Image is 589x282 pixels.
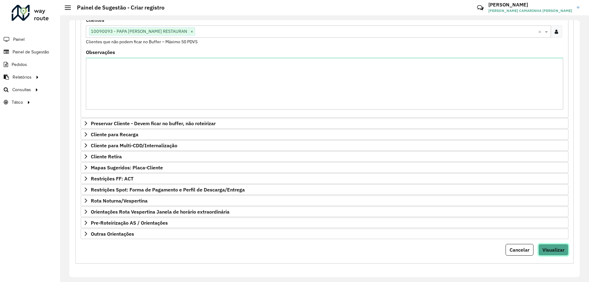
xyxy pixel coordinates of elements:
span: Consultas [12,87,31,93]
span: Cancelar [510,247,529,253]
a: Mapas Sugeridos: Placa-Cliente [81,162,568,173]
span: Restrições FF: ACT [91,176,133,181]
label: Observações [86,48,115,56]
a: Preservar Cliente - Devem ficar no buffer, não roteirizar [81,118,568,129]
span: Outras Orientações [91,231,134,236]
a: Contato Rápido [474,1,487,14]
span: [PERSON_NAME] CAMARINHA [PERSON_NAME] [488,8,572,14]
span: Cliente para Recarga [91,132,138,137]
a: Restrições FF: ACT [81,173,568,184]
span: Painel de Sugestão [13,49,49,55]
div: Priorizar Cliente - Não podem ficar no buffer [81,15,568,118]
a: Restrições Spot: Forma de Pagamento e Perfil de Descarga/Entrega [81,184,568,195]
span: Pre-Roteirização AS / Orientações [91,220,168,225]
a: Cliente para Recarga [81,129,568,140]
span: Cliente para Multi-CDD/Internalização [91,143,177,148]
span: × [189,28,195,35]
span: Painel [13,36,25,43]
a: Cliente Retira [81,151,568,162]
span: Visualizar [542,247,564,253]
span: Clear all [538,28,543,35]
a: Rota Noturna/Vespertina [81,195,568,206]
button: Visualizar [538,244,568,256]
button: Cancelar [506,244,533,256]
h3: [PERSON_NAME] [488,2,572,8]
a: Cliente para Multi-CDD/Internalização [81,140,568,151]
span: Pedidos [12,61,27,68]
small: Clientes que não podem ficar no Buffer – Máximo 50 PDVS [86,39,198,44]
a: Outras Orientações [81,229,568,239]
h2: Painel de Sugestão - Criar registro [71,4,164,11]
span: Preservar Cliente - Devem ficar no buffer, não roteirizar [91,121,216,126]
span: Rota Noturna/Vespertina [91,198,148,203]
span: Tático [12,99,23,106]
span: Cliente Retira [91,154,122,159]
a: Orientações Rota Vespertina Janela de horário extraordinária [81,207,568,217]
span: Orientações Rota Vespertina Janela de horário extraordinária [91,209,229,214]
span: Restrições Spot: Forma de Pagamento e Perfil de Descarga/Entrega [91,187,245,192]
span: Mapas Sugeridos: Placa-Cliente [91,165,163,170]
span: 10090093 - PAPA [PERSON_NAME] RESTAURAN [89,28,189,35]
a: Pre-Roteirização AS / Orientações [81,218,568,228]
span: Relatórios [13,74,32,80]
